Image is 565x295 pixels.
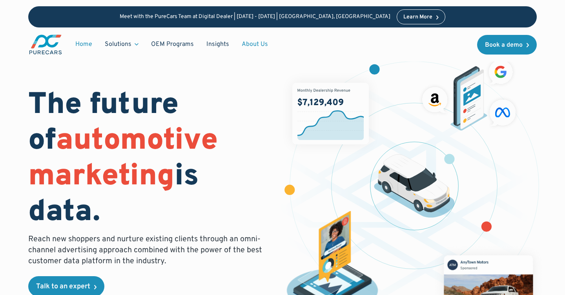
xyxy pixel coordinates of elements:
[145,37,200,52] a: OEM Programs
[397,9,445,24] a: Learn More
[403,15,432,20] div: Learn More
[36,283,90,290] div: Talk to an expert
[200,37,235,52] a: Insights
[105,40,131,49] div: Solutions
[374,154,455,218] img: illustration of a vehicle
[28,234,267,267] p: Reach new shoppers and nurture existing clients through an omni-channel advertising approach comb...
[235,37,274,52] a: About Us
[419,56,519,131] img: ads on social media and advertising partners
[28,88,273,231] h1: The future of is data.
[69,37,98,52] a: Home
[292,83,369,144] img: chart showing monthly dealership revenue of $7m
[28,34,63,55] img: purecars logo
[120,14,390,20] p: Meet with the PureCars Team at Digital Dealer | [DATE] - [DATE] | [GEOGRAPHIC_DATA], [GEOGRAPHIC_...
[28,34,63,55] a: main
[485,42,523,48] div: Book a demo
[477,35,537,55] a: Book a demo
[98,37,145,52] div: Solutions
[28,122,218,196] span: automotive marketing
